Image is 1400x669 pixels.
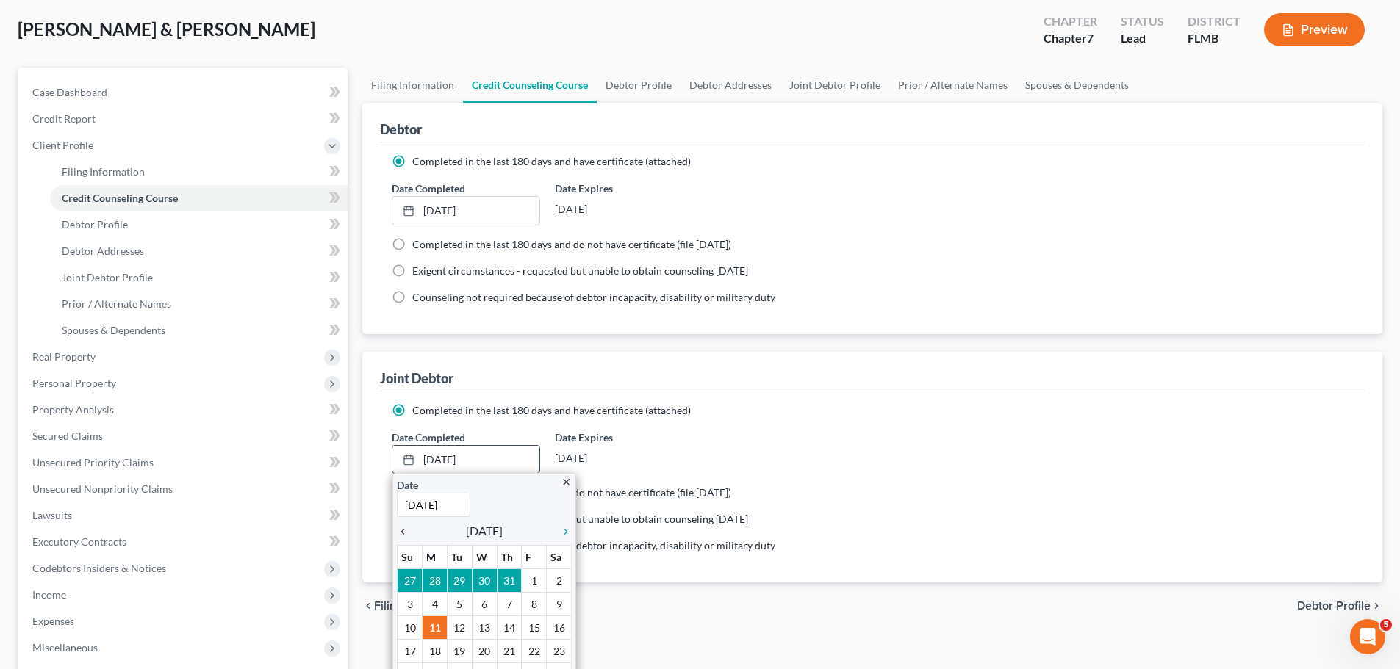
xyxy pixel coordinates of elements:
[32,350,96,363] span: Real Property
[681,68,780,103] a: Debtor Addresses
[1297,600,1371,612] span: Debtor Profile
[423,640,448,663] td: 18
[555,181,703,196] label: Date Expires
[463,68,597,103] a: Credit Counseling Course
[62,271,153,283] span: Joint Debtor Profile
[497,593,522,616] td: 7
[522,569,547,593] td: 1
[1044,13,1097,30] div: Chapter
[412,404,691,416] span: Completed in the last 180 days and have certificate (attached)
[522,616,547,640] td: 15
[472,616,497,640] td: 13
[553,526,572,538] i: chevron_right
[472,593,497,616] td: 6
[497,546,522,569] th: Th
[32,509,72,521] span: Lawsuits
[547,569,572,593] td: 2
[1380,619,1392,631] span: 5
[1188,13,1241,30] div: District
[522,546,547,569] th: F
[423,616,448,640] td: 11
[497,640,522,663] td: 21
[472,569,497,593] td: 30
[597,68,681,103] a: Debtor Profile
[32,562,166,574] span: Codebtors Insiders & Notices
[412,238,731,250] span: Completed in the last 180 days and do not have certificate (file [DATE])
[397,493,470,517] input: 1/1/2013
[50,185,348,211] a: Credit Counseling Course
[472,546,497,569] th: W
[412,513,748,525] span: Exigent circumstances - requested but unable to obtain counseling [DATE]
[398,616,423,640] td: 10
[32,112,96,125] span: Credit Report
[50,238,348,264] a: Debtor Addresses
[555,445,703,471] div: [DATE]
[62,165,145,178] span: Filing Information
[21,397,348,423] a: Property Analysis
[889,68,1016,103] a: Prior / Alternate Names
[392,446,539,474] a: [DATE]
[447,640,472,663] td: 19
[32,456,154,469] span: Unsecured Priority Claims
[547,640,572,663] td: 23
[497,616,522,640] td: 14
[32,615,74,627] span: Expenses
[32,535,126,548] span: Executory Contracts
[1087,31,1094,45] span: 7
[50,291,348,317] a: Prior / Alternate Names
[397,522,416,540] a: chevron_left
[522,640,547,663] td: 22
[380,120,422,138] div: Debtor
[1264,13,1365,46] button: Preview
[397,526,416,538] i: chevron_left
[553,522,572,540] a: chevron_right
[547,593,572,616] td: 9
[32,403,114,416] span: Property Analysis
[1297,600,1382,612] button: Debtor Profile chevron_right
[447,569,472,593] td: 29
[561,473,572,490] a: close
[21,502,348,529] a: Lawsuits
[374,600,466,612] span: Filing Information
[555,430,703,445] label: Date Expires
[50,211,348,238] a: Debtor Profile
[362,600,466,612] button: chevron_left Filing Information
[362,68,463,103] a: Filing Information
[32,139,93,151] span: Client Profile
[50,159,348,185] a: Filing Information
[392,197,539,225] a: [DATE]
[380,369,453,387] div: Joint Debtor
[412,155,691,167] span: Completed in the last 180 days and have certificate (attached)
[32,588,66,601] span: Income
[62,192,178,204] span: Credit Counseling Course
[547,616,572,640] td: 16
[423,569,448,593] td: 28
[423,593,448,616] td: 4
[21,423,348,449] a: Secured Claims
[412,291,775,303] span: Counseling not required because of debtor incapacity, disability or military duty
[412,264,748,277] span: Exigent circumstances - requested but unable to obtain counseling [DATE]
[1188,30,1241,47] div: FLMB
[1371,600,1382,612] i: chevron_right
[62,245,144,257] span: Debtor Addresses
[32,377,116,389] span: Personal Property
[397,477,418,493] label: Date
[18,18,315,40] span: [PERSON_NAME] & [PERSON_NAME]
[362,600,374,612] i: chevron_left
[780,68,889,103] a: Joint Debtor Profile
[398,593,423,616] td: 3
[555,196,703,223] div: [DATE]
[522,593,547,616] td: 8
[447,616,472,640] td: 12
[398,569,423,593] td: 27
[21,449,348,476] a: Unsecured Priority Claims
[21,476,348,502] a: Unsecured Nonpriority Claims
[398,640,423,663] td: 17
[423,546,448,569] th: M
[21,79,348,106] a: Case Dashboard
[1044,30,1097,47] div: Chapter
[497,569,522,593] td: 31
[32,482,173,495] span: Unsecured Nonpriority Claims
[1016,68,1138,103] a: Spouses & Dependents
[50,317,348,344] a: Spouses & Dependents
